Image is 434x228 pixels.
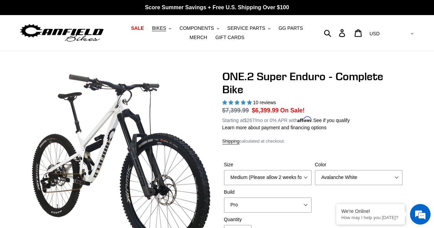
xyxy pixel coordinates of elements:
label: Build [224,189,312,196]
button: COMPONENTS [176,24,222,33]
button: SERVICE PARTS [224,24,274,33]
a: Shipping [222,139,240,144]
span: GG PARTS [279,25,303,31]
s: $7,399.99 [222,107,249,114]
span: $267 [244,118,255,123]
p: How may I help you today? [341,215,400,220]
span: $6,399.99 [252,107,279,114]
a: MERCH [186,33,211,42]
a: See if you qualify - Learn more about Affirm Financing (opens in modal) [313,118,350,123]
span: SALE [131,25,144,31]
span: GIFT CARDS [215,35,245,40]
label: Quantity [224,216,312,223]
a: Learn more about payment and financing options [222,125,327,130]
div: We're Online! [341,208,400,214]
a: GIFT CARDS [212,33,248,42]
span: 10 reviews [253,100,276,105]
p: Starting at /mo or 0% APR with . [222,115,350,124]
span: Affirm [297,117,312,122]
h1: ONE.2 Super Enduro - Complete Bike [222,70,404,96]
a: GG PARTS [275,24,306,33]
span: MERCH [190,35,207,40]
span: COMPONENTS [179,25,214,31]
label: Size [224,161,312,168]
a: SALE [128,24,147,33]
div: calculated at checkout. [222,138,404,145]
img: Canfield Bikes [19,22,105,44]
span: BIKES [152,25,166,31]
span: On Sale! [280,106,305,115]
span: SERVICE PARTS [227,25,265,31]
button: BIKES [149,24,175,33]
span: 5.00 stars [222,100,253,105]
label: Color [315,161,402,168]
